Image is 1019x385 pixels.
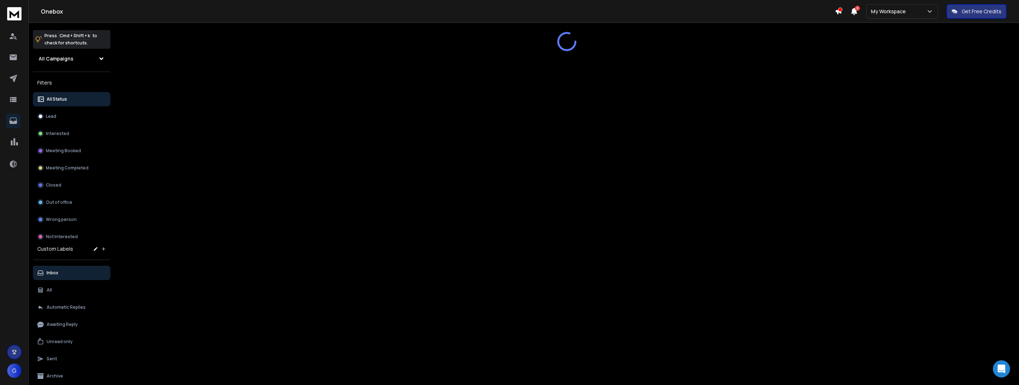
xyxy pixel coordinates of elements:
h1: Onebox [41,7,835,16]
button: Unread only [33,335,110,349]
button: Get Free Credits [947,4,1006,19]
p: Wrong person [46,217,77,222]
p: Not Interested [46,234,78,240]
button: Interested [33,126,110,141]
h3: Filters [33,78,110,88]
h1: All Campaigns [39,55,73,62]
button: Inbox [33,266,110,280]
p: Press to check for shortcuts. [44,32,97,47]
button: Not Interested [33,230,110,244]
img: logo [7,7,21,20]
p: Sent [47,356,57,362]
button: Sent [33,352,110,366]
button: G [7,364,21,378]
button: All Campaigns [33,52,110,66]
p: Closed [46,182,61,188]
p: Meeting Booked [46,148,81,154]
p: Automatic Replies [47,304,86,310]
button: All [33,283,110,297]
p: Get Free Credits [962,8,1001,15]
div: Open Intercom Messenger [993,360,1010,377]
p: All Status [47,96,67,102]
button: All Status [33,92,110,106]
p: My Workspace [871,8,909,15]
span: Cmd + Shift + k [58,32,91,40]
button: Meeting Completed [33,161,110,175]
button: Automatic Replies [33,300,110,314]
button: Out of office [33,195,110,210]
p: All [47,287,52,293]
span: 3 [855,6,860,11]
button: Wrong person [33,212,110,227]
p: Awaiting Reply [47,322,78,327]
p: Out of office [46,199,72,205]
button: Closed [33,178,110,192]
p: Unread only [47,339,73,345]
button: Awaiting Reply [33,317,110,332]
p: Inbox [47,270,58,276]
button: Lead [33,109,110,124]
p: Archive [47,373,63,379]
button: Archive [33,369,110,383]
p: Meeting Completed [46,165,88,171]
p: Lead [46,114,56,119]
button: Meeting Booked [33,144,110,158]
h3: Custom Labels [37,245,73,252]
p: Interested [46,131,69,136]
